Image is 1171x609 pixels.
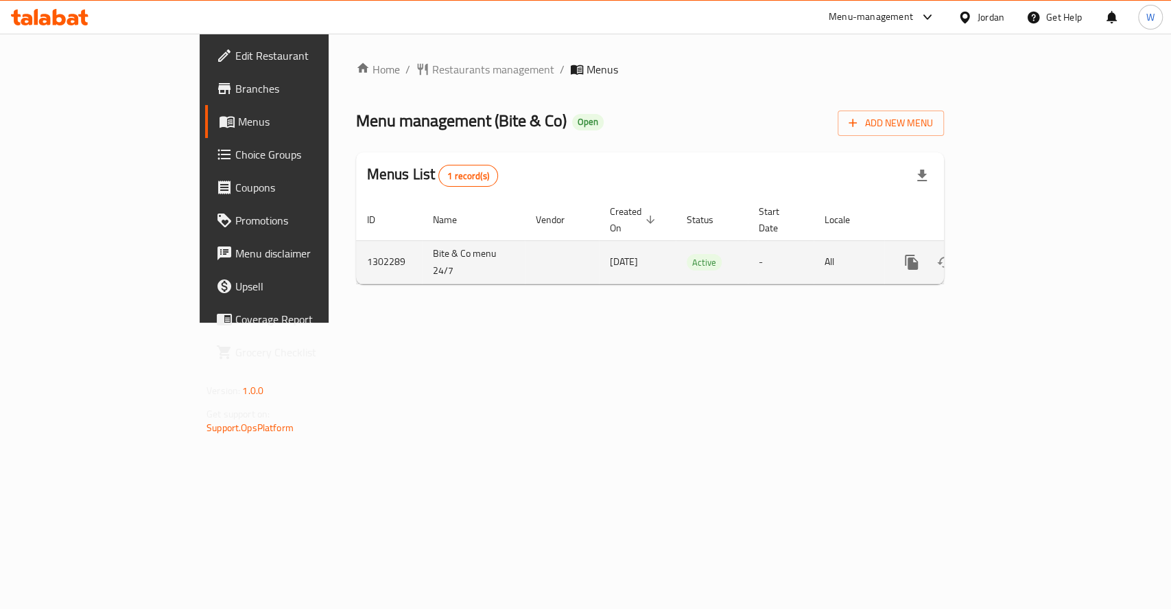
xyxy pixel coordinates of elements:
[825,211,868,228] span: Locale
[205,39,395,72] a: Edit Restaurant
[367,164,498,187] h2: Menus List
[356,61,944,78] nav: breadcrumb
[242,382,263,400] span: 1.0.0
[416,61,554,78] a: Restaurants management
[235,344,384,360] span: Grocery Checklist
[367,211,393,228] span: ID
[422,240,525,284] td: Bite & Co menu 24/7
[235,179,384,196] span: Coupons
[235,146,384,163] span: Choice Groups
[205,270,395,303] a: Upsell
[205,171,395,204] a: Coupons
[906,159,938,192] div: Export file
[1146,10,1155,25] span: W
[205,336,395,369] a: Grocery Checklist
[895,246,928,279] button: more
[205,204,395,237] a: Promotions
[687,211,731,228] span: Status
[432,61,554,78] span: Restaurants management
[439,170,497,183] span: 1 record(s)
[838,111,944,136] button: Add New Menu
[610,253,638,271] span: [DATE]
[235,80,384,97] span: Branches
[235,245,384,262] span: Menu disclaimer
[928,246,961,279] button: Change Status
[748,240,814,284] td: -
[814,240,884,284] td: All
[206,382,240,400] span: Version:
[205,105,395,138] a: Menus
[356,105,567,136] span: Menu management ( Bite & Co )
[433,211,475,228] span: Name
[205,72,395,105] a: Branches
[572,116,604,128] span: Open
[610,203,659,236] span: Created On
[206,419,294,437] a: Support.OpsPlatform
[536,211,582,228] span: Vendor
[235,47,384,64] span: Edit Restaurant
[206,405,270,423] span: Get support on:
[205,303,395,336] a: Coverage Report
[572,114,604,130] div: Open
[978,10,1004,25] div: Jordan
[205,237,395,270] a: Menu disclaimer
[587,61,618,78] span: Menus
[759,203,797,236] span: Start Date
[405,61,410,78] li: /
[235,212,384,229] span: Promotions
[687,255,722,271] span: Active
[560,61,565,78] li: /
[205,138,395,171] a: Choice Groups
[235,278,384,295] span: Upsell
[849,115,933,132] span: Add New Menu
[235,311,384,328] span: Coverage Report
[356,199,1038,284] table: enhanced table
[238,113,384,130] span: Menus
[438,165,498,187] div: Total records count
[829,9,913,25] div: Menu-management
[687,254,722,271] div: Active
[884,199,1038,241] th: Actions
